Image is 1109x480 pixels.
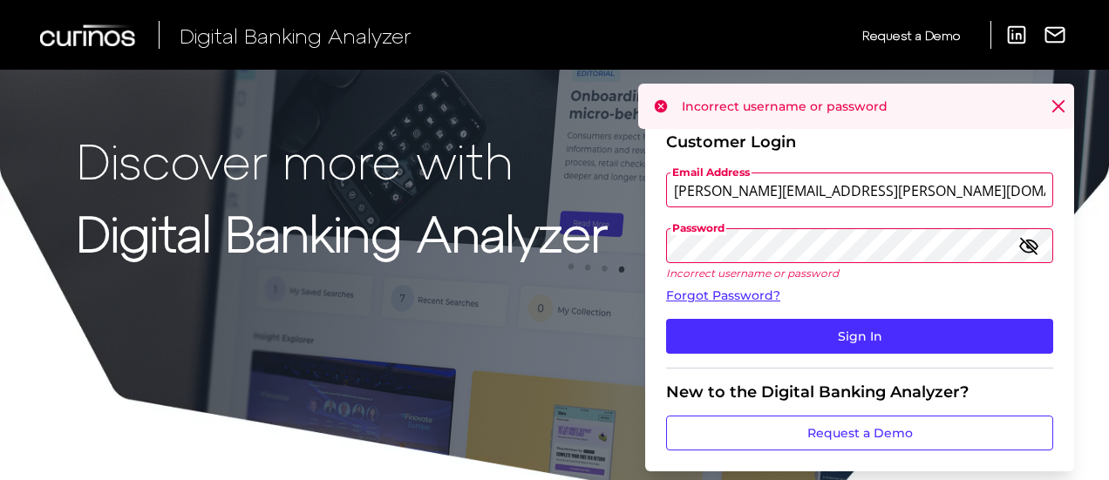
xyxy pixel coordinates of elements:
[666,267,1053,280] p: Incorrect username or password
[862,21,960,50] a: Request a Demo
[666,132,1053,152] div: Customer Login
[862,28,960,43] span: Request a Demo
[666,416,1053,450] a: Request a Demo
[77,132,608,187] p: Discover more with
[40,24,138,46] img: Curinos
[666,319,1053,354] button: Sign In
[670,166,752,179] span: Email Address
[638,84,1074,129] div: Incorrect username or password
[666,287,1053,305] a: Forgot Password?
[666,382,1053,402] div: New to the Digital Banking Analyzer?
[77,203,608,261] strong: Digital Banking Analyzer
[180,23,412,48] span: Digital Banking Analyzer
[670,221,726,235] span: Password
